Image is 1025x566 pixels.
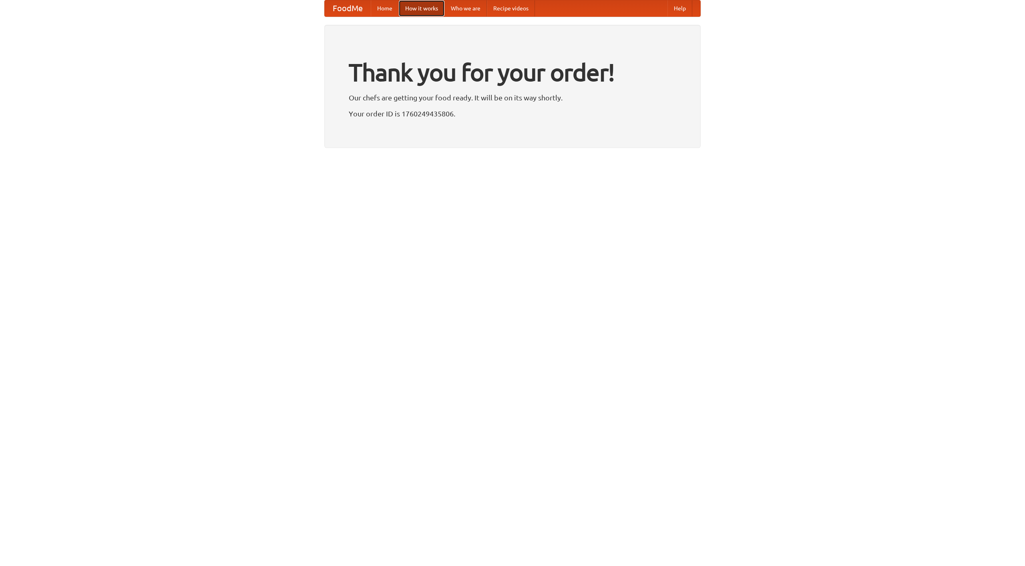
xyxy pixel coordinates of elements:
[349,92,676,104] p: Our chefs are getting your food ready. It will be on its way shortly.
[371,0,399,16] a: Home
[487,0,535,16] a: Recipe videos
[399,0,444,16] a: How it works
[349,108,676,120] p: Your order ID is 1760249435806.
[349,53,676,92] h1: Thank you for your order!
[667,0,692,16] a: Help
[444,0,487,16] a: Who we are
[325,0,371,16] a: FoodMe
